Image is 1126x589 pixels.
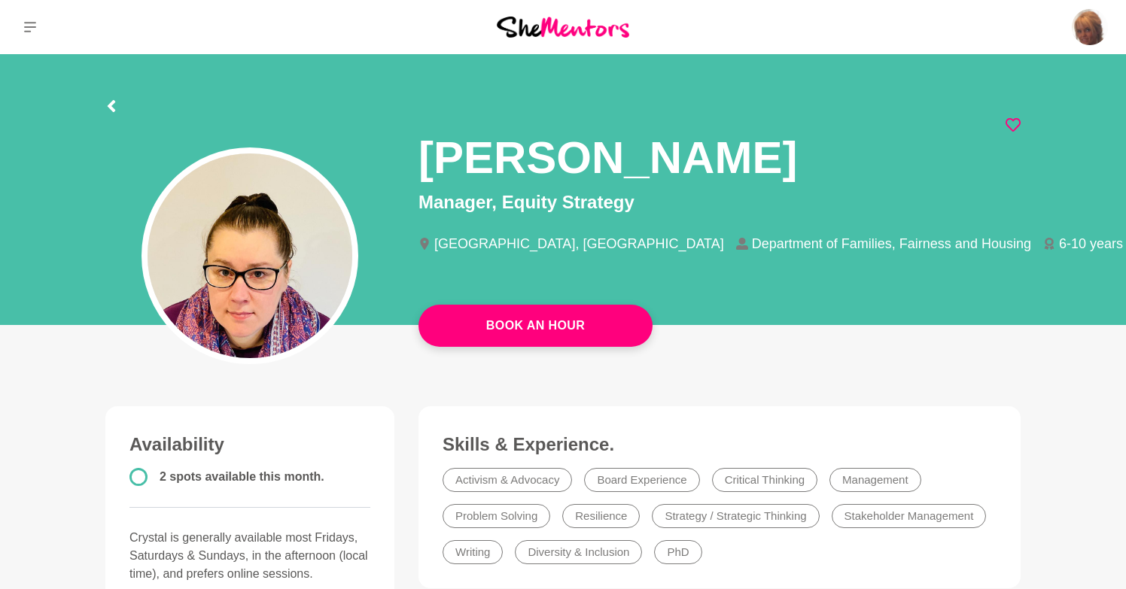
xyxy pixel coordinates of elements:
[160,470,324,483] span: 2 spots available this month.
[129,433,370,456] h3: Availability
[129,529,370,583] p: Crystal is generally available most Fridays, Saturdays & Sundays, in the afternoon (local time), ...
[497,17,629,37] img: She Mentors Logo
[418,305,653,347] a: Book An Hour
[1072,9,1108,45] img: Kirsten Iosefo
[418,129,797,186] h1: [PERSON_NAME]
[443,433,997,456] h3: Skills & Experience.
[418,237,736,250] li: [GEOGRAPHIC_DATA], [GEOGRAPHIC_DATA]
[418,189,1021,216] p: Manager, Equity Strategy
[736,237,1043,250] li: Department of Families, Fairness and Housing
